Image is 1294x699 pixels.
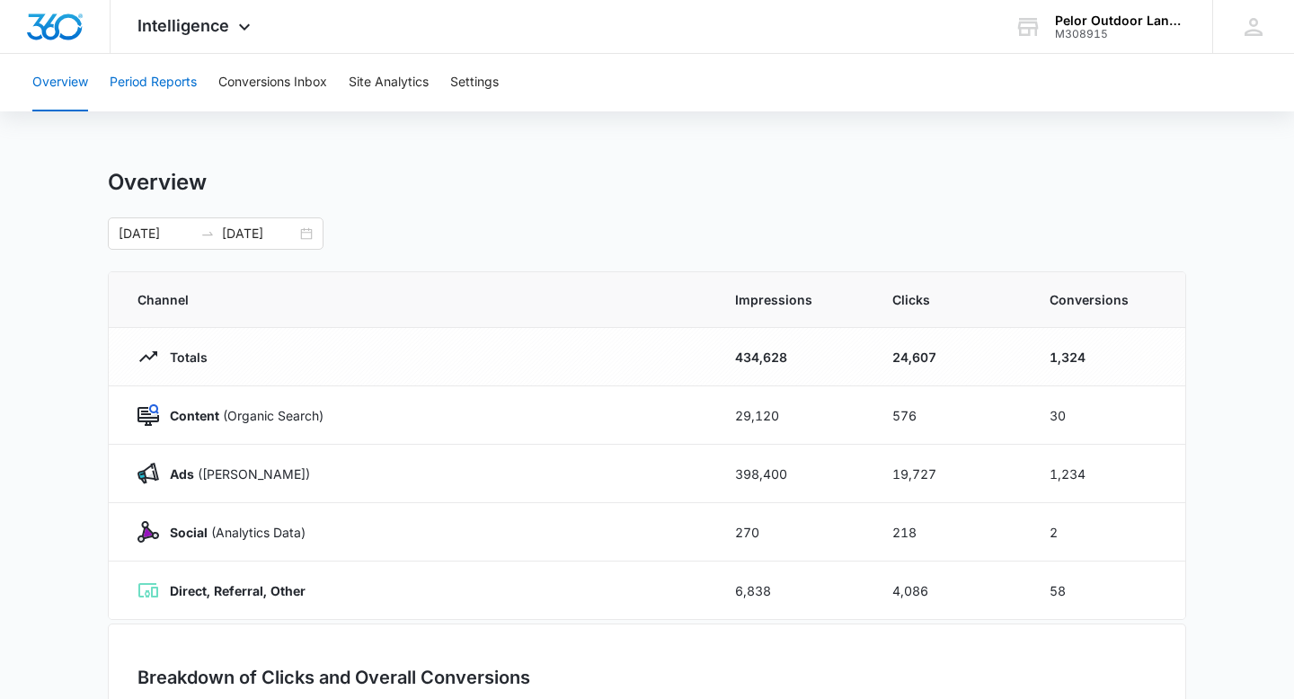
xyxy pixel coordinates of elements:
[1028,445,1185,503] td: 1,234
[222,224,297,243] input: End date
[892,290,1006,309] span: Clicks
[713,445,871,503] td: 398,400
[218,54,327,111] button: Conversions Inbox
[137,463,159,484] img: Ads
[871,386,1028,445] td: 576
[137,664,530,691] h3: Breakdown of Clicks and Overall Conversions
[1055,13,1186,28] div: account name
[137,521,159,543] img: Social
[713,503,871,562] td: 270
[713,328,871,386] td: 434,628
[200,226,215,241] span: swap-right
[32,54,88,111] button: Overview
[713,386,871,445] td: 29,120
[1028,562,1185,620] td: 58
[713,562,871,620] td: 6,838
[119,224,193,243] input: Start date
[871,503,1028,562] td: 218
[159,348,208,367] p: Totals
[137,290,692,309] span: Channel
[159,465,310,483] p: ([PERSON_NAME])
[200,226,215,241] span: to
[137,16,229,35] span: Intelligence
[159,523,306,542] p: (Analytics Data)
[1028,386,1185,445] td: 30
[1028,503,1185,562] td: 2
[871,562,1028,620] td: 4,086
[871,328,1028,386] td: 24,607
[349,54,429,111] button: Site Analytics
[108,169,207,196] h1: Overview
[1028,328,1185,386] td: 1,324
[170,408,219,423] strong: Content
[450,54,499,111] button: Settings
[110,54,197,111] button: Period Reports
[170,466,194,482] strong: Ads
[137,404,159,426] img: Content
[1050,290,1157,309] span: Conversions
[1055,28,1186,40] div: account id
[159,406,323,425] p: (Organic Search)
[871,445,1028,503] td: 19,727
[170,525,208,540] strong: Social
[170,583,306,598] strong: Direct, Referral, Other
[735,290,849,309] span: Impressions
